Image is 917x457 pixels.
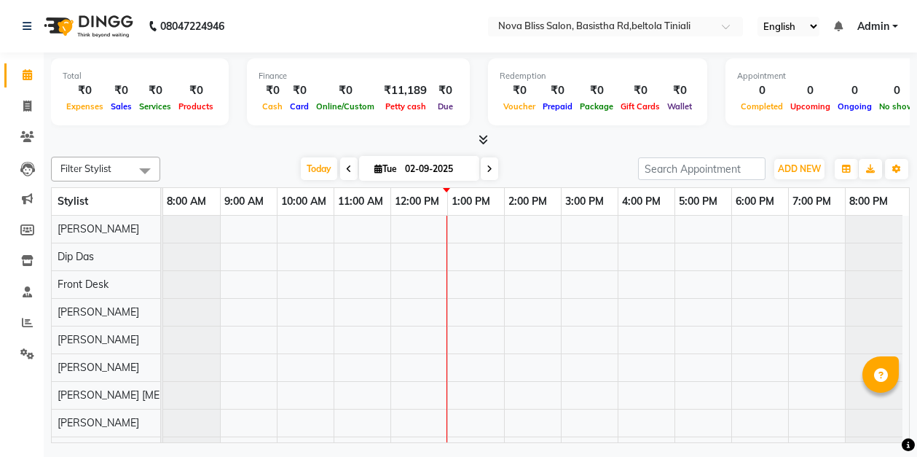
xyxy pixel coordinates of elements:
[638,157,766,180] input: Search Appointment
[434,101,457,112] span: Due
[378,82,433,99] div: ₹11,189
[857,19,889,34] span: Admin
[382,101,430,112] span: Petty cash
[58,333,139,346] span: [PERSON_NAME]
[500,82,539,99] div: ₹0
[58,278,109,291] span: Front Desk
[505,191,551,212] a: 2:00 PM
[846,191,892,212] a: 8:00 PM
[401,158,473,180] input: 2025-09-02
[664,101,696,112] span: Wallet
[562,191,607,212] a: 3:00 PM
[135,101,175,112] span: Services
[576,101,617,112] span: Package
[732,191,778,212] a: 6:00 PM
[107,82,135,99] div: ₹0
[391,191,443,212] a: 12:00 PM
[286,101,312,112] span: Card
[163,191,210,212] a: 8:00 AM
[63,70,217,82] div: Total
[617,101,664,112] span: Gift Cards
[539,82,576,99] div: ₹0
[175,101,217,112] span: Products
[737,82,787,99] div: 0
[63,101,107,112] span: Expenses
[175,82,217,99] div: ₹0
[856,399,902,442] iframe: chat widget
[58,388,224,402] span: [PERSON_NAME] [MEDICAL_DATA]
[433,82,458,99] div: ₹0
[286,82,312,99] div: ₹0
[312,101,378,112] span: Online/Custom
[675,191,721,212] a: 5:00 PM
[334,191,387,212] a: 11:00 AM
[664,82,696,99] div: ₹0
[160,6,224,47] b: 08047224946
[135,82,175,99] div: ₹0
[221,191,267,212] a: 9:00 AM
[834,82,875,99] div: 0
[539,101,576,112] span: Prepaid
[834,101,875,112] span: Ongoing
[58,361,139,374] span: [PERSON_NAME]
[58,416,139,429] span: [PERSON_NAME]
[60,163,111,174] span: Filter Stylist
[617,82,664,99] div: ₹0
[278,191,330,212] a: 10:00 AM
[737,101,787,112] span: Completed
[58,250,94,263] span: Dip Das
[618,191,664,212] a: 4:00 PM
[576,82,617,99] div: ₹0
[107,101,135,112] span: Sales
[312,82,378,99] div: ₹0
[37,6,137,47] img: logo
[789,191,835,212] a: 7:00 PM
[58,195,88,208] span: Stylist
[500,70,696,82] div: Redemption
[778,163,821,174] span: ADD NEW
[259,82,286,99] div: ₹0
[58,305,139,319] span: [PERSON_NAME]
[58,222,139,235] span: [PERSON_NAME]
[787,82,834,99] div: 0
[448,191,494,212] a: 1:00 PM
[787,101,834,112] span: Upcoming
[371,163,401,174] span: Tue
[259,101,286,112] span: Cash
[259,70,458,82] div: Finance
[500,101,539,112] span: Voucher
[774,159,824,179] button: ADD NEW
[301,157,337,180] span: Today
[63,82,107,99] div: ₹0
